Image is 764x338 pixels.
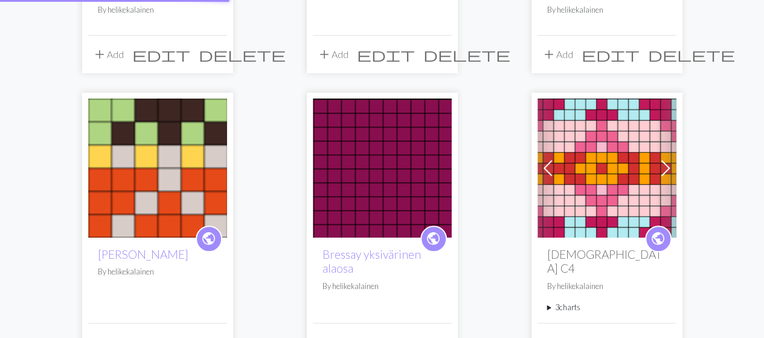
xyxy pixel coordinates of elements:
[313,43,353,66] button: Add
[88,43,128,66] button: Add
[426,229,441,248] span: public
[132,47,190,62] i: Edit
[577,43,644,66] button: Edit
[196,226,222,252] a: public
[423,46,510,63] span: delete
[128,43,194,66] button: Edit
[317,46,332,63] span: add
[323,281,442,292] p: By helikekalainen
[88,161,227,172] a: alasuq Jarno
[92,46,107,63] span: add
[194,43,290,66] button: Delete
[644,43,739,66] button: Delete
[538,43,577,66] button: Add
[538,161,676,172] a: Bressay C4
[650,229,666,248] span: public
[199,46,286,63] span: delete
[357,46,415,63] span: edit
[582,47,640,62] i: Edit
[98,4,217,16] p: By helikekalainen
[645,226,672,252] a: public
[323,247,421,275] a: Bressay yksivärinen alaosa
[313,161,452,172] a: Bressay yksivärinen alaosa
[582,46,640,63] span: edit
[98,266,217,278] p: By helikekalainen
[547,4,667,16] p: By helikekalainen
[420,226,447,252] a: public
[538,99,676,238] img: Bressay C4
[547,247,667,275] h2: [DEMOGRAPHIC_DATA] C4
[419,43,515,66] button: Delete
[98,247,188,261] a: [PERSON_NAME]
[201,227,216,251] i: public
[648,46,735,63] span: delete
[353,43,419,66] button: Edit
[547,302,667,313] summary: 3charts
[547,281,667,292] p: By helikekalainen
[88,99,227,238] img: alasuq Jarno
[132,46,190,63] span: edit
[201,229,216,248] span: public
[426,227,441,251] i: public
[650,227,666,251] i: public
[313,99,452,238] img: Bressay yksivärinen alaosa
[542,46,556,63] span: add
[357,47,415,62] i: Edit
